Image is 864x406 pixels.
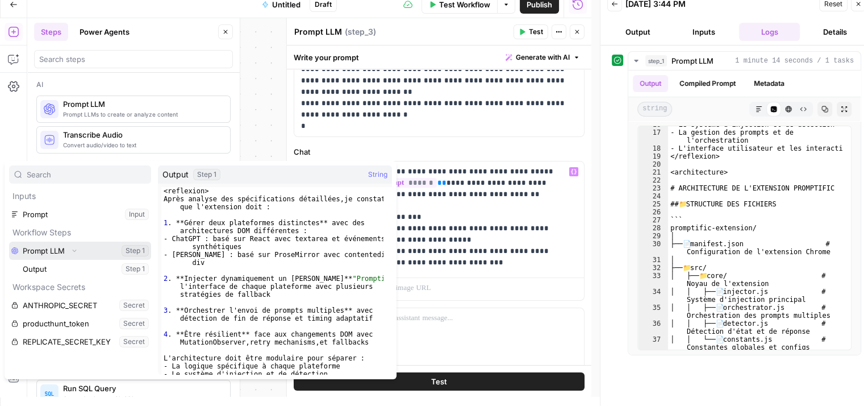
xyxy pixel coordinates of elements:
[39,53,228,65] input: Search steps
[345,26,376,38] span: ( step_3 )
[9,314,151,333] button: Select variable producthunt_token
[63,394,221,403] span: Query databases with SQL
[9,278,151,296] p: Workspace Secrets
[735,56,854,66] span: 1 minute 14 seconds / 1 tasks
[638,192,668,200] div: 24
[193,169,220,180] div: Step 1
[9,296,151,314] button: Select variable ANTHROPIC_SECRET
[747,75,791,92] button: Metadata
[638,264,668,272] div: 32
[638,184,668,192] div: 23
[645,55,667,67] span: step_1
[294,26,342,38] textarea: Prompt LLM
[638,288,668,304] div: 34
[9,205,151,223] button: Select variable Prompt
[638,232,668,240] div: 29
[638,216,668,224] div: 27
[27,169,146,180] input: Search
[638,129,668,144] div: 17
[36,80,231,90] div: Ai
[673,23,734,41] button: Inputs
[638,240,668,256] div: 30
[638,176,668,184] div: 22
[739,23,800,41] button: Logs
[9,242,151,260] button: Select variable Prompt LLM
[638,304,668,320] div: 35
[637,102,672,117] span: string
[638,152,668,160] div: 19
[431,375,447,387] span: Test
[638,335,668,351] div: 37
[638,160,668,168] div: 20
[20,260,151,278] button: Select variable Output
[9,333,151,351] button: Select variable REPLICATE_SECRET_KEY
[633,75,668,92] button: Output
[73,23,136,41] button: Power Agents
[368,169,387,180] span: String
[514,24,548,39] button: Test
[294,146,585,158] label: Chat
[628,52,861,70] button: 1 minute 14 seconds / 1 tasks
[638,272,668,288] div: 33
[638,208,668,216] div: 26
[607,23,669,41] button: Output
[63,140,221,150] span: Convert audio/video to text
[63,110,221,119] span: Prompt LLMs to create or analyze content
[638,224,668,232] div: 28
[287,45,591,69] div: Write your prompt
[516,52,570,63] span: Generate with AI
[673,75,742,92] button: Compiled Prompt
[638,320,668,335] div: 36
[638,168,668,176] div: 21
[63,98,221,110] span: Prompt LLM
[9,223,151,242] p: Workflow Steps
[638,256,668,264] div: 31
[501,50,585,65] button: Generate with AI
[63,129,221,140] span: Transcribe Audio
[529,27,543,37] span: Test
[628,71,861,355] div: 1 minute 14 seconds / 1 tasks
[9,187,151,205] p: Inputs
[162,169,189,180] span: Output
[34,23,68,41] button: Steps
[63,383,221,394] span: Run SQL Query
[294,372,585,390] button: Test
[638,200,668,208] div: 25
[638,144,668,152] div: 18
[671,55,713,67] span: Prompt LLM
